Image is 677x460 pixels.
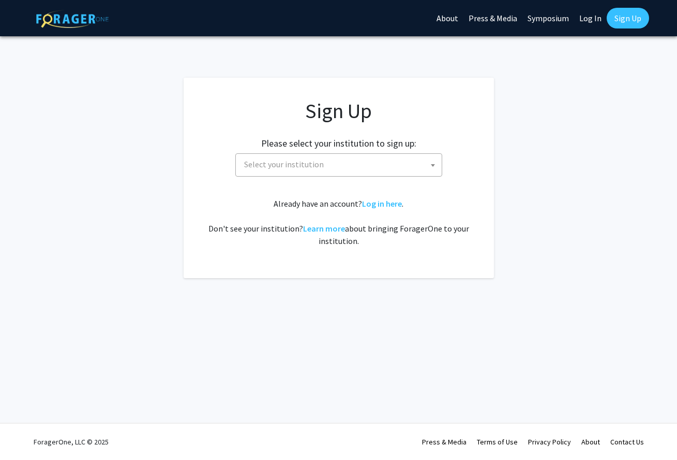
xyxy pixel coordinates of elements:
h1: Sign Up [204,98,473,123]
a: Sign Up [607,8,649,28]
a: Terms of Use [477,437,518,447]
img: ForagerOne Logo [36,10,109,28]
div: Already have an account? . Don't see your institution? about bringing ForagerOne to your institut... [204,197,473,247]
span: Select your institution [244,159,324,169]
a: Log in here [362,198,402,209]
span: Select your institution [235,153,442,177]
span: Select your institution [240,154,442,175]
a: Press & Media [422,437,467,447]
a: Privacy Policy [528,437,571,447]
a: Contact Us [610,437,644,447]
div: ForagerOne, LLC © 2025 [34,424,109,460]
a: Learn more about bringing ForagerOne to your institution [303,223,345,234]
h2: Please select your institution to sign up: [261,138,416,149]
a: About [581,437,600,447]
